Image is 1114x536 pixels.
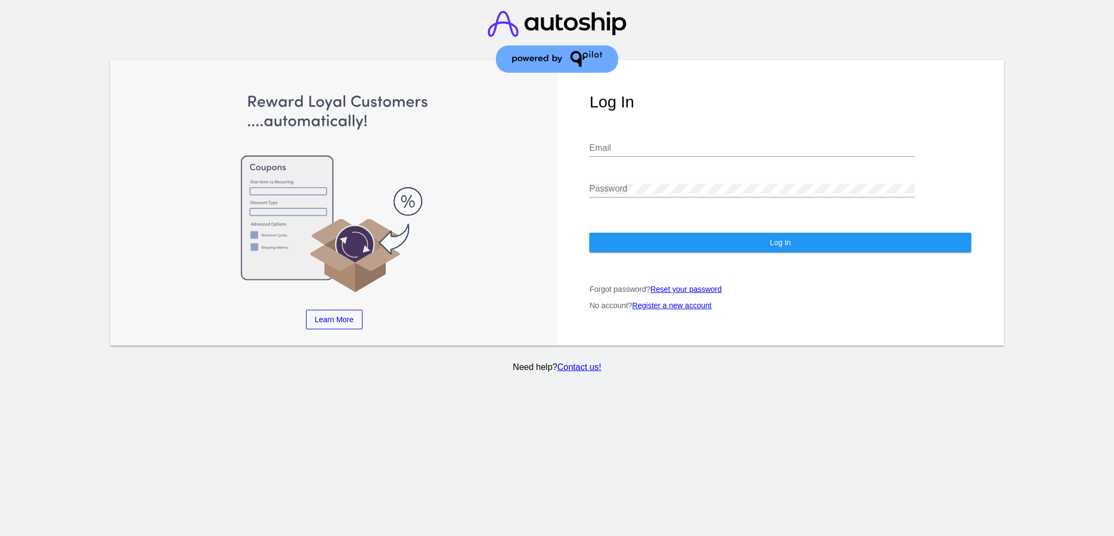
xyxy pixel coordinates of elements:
h1: Log In [589,93,971,111]
span: Learn More [315,315,354,324]
p: Forgot password? [589,285,971,293]
button: Log In [589,233,971,252]
p: Need help? [109,362,1006,372]
span: Log In [770,238,791,247]
p: No account? [589,301,971,310]
a: Register a new account [632,301,711,310]
a: Contact us! [557,362,601,372]
a: Reset your password [651,285,722,293]
img: Apply Coupons Automatically to Scheduled Orders with QPilot [143,93,525,294]
input: Email [589,143,915,153]
a: Learn More [306,310,362,329]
